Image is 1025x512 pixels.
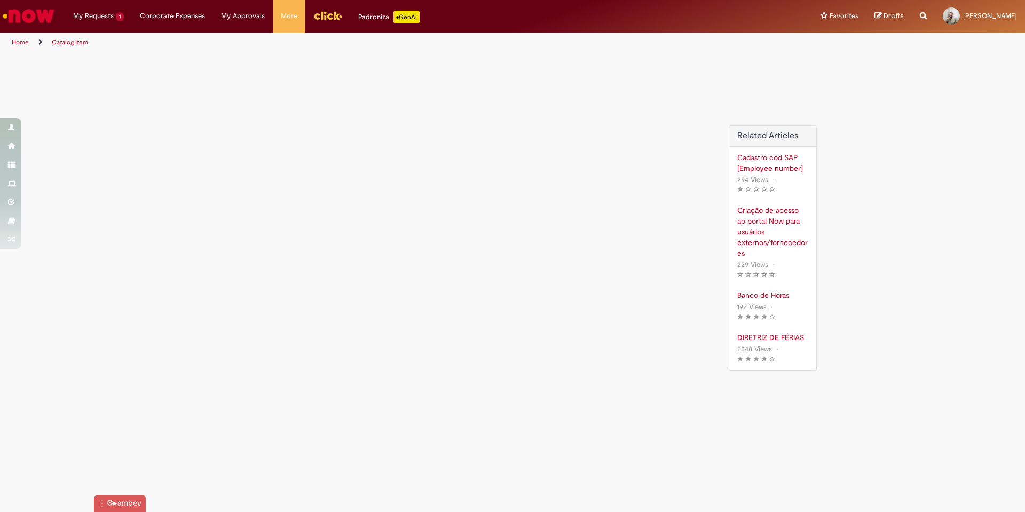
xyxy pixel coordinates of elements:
span: • [774,342,780,356]
span: Click to configure InstanceTag, SHIFT Click to disable [106,498,113,509]
span: More [281,11,297,21]
a: Cadastro cód SAP [Employee number] [737,152,808,174]
span: [PERSON_NAME] [963,11,1017,20]
p: +GenAi [393,11,420,23]
ul: Page breadcrumbs [8,33,675,52]
span: Drafts [884,11,904,21]
span: My Requests [73,11,114,21]
span: Favorites [830,11,858,21]
img: ServiceNow [1,5,56,27]
span: 2348 Views [737,344,772,353]
img: click_logo_yellow_360x200.png [313,7,342,23]
span: • [770,172,777,187]
span: 192 Views [737,302,767,311]
span: 229 Views [737,260,768,269]
span: 294 Views [737,175,768,184]
span: My Approvals [221,11,265,21]
span: • [769,300,775,314]
a: DIRETRIZ DE FÉRIAS [737,332,808,343]
span: • [770,257,777,272]
h3: Related Articles [737,131,808,141]
a: Catalog Item [52,38,88,46]
div: Padroniza [358,11,420,23]
div: Click an hold to drag [98,498,106,509]
span: Click to execute command /tn, hold SHIFT for /vd [113,498,117,509]
span: 1 [116,12,124,21]
span: Corporate Expenses [140,11,205,21]
a: Banco de Horas [737,290,808,301]
span: Doubleclick to run command /pop [117,498,141,509]
a: Home [12,38,29,46]
a: Drafts [874,11,904,21]
a: Criação de acesso ao portal Now para usuários externos/fornecedores [737,205,808,258]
